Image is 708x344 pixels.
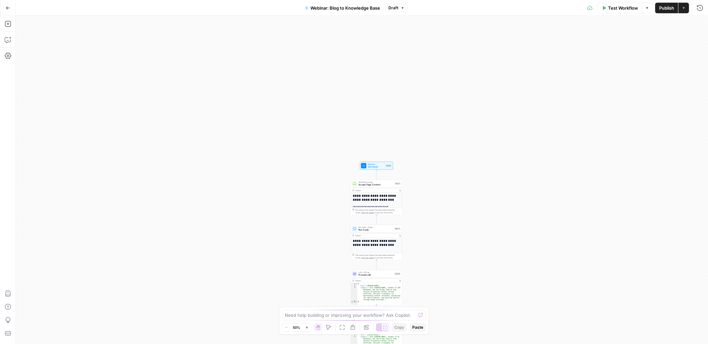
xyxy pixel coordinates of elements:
span: Web Page Scrape [358,181,393,183]
div: WorkflowSet InputsInputs [351,162,402,170]
g: Edge from step_4 to step_6 [376,260,377,270]
div: 3 [351,334,357,336]
span: Copy the output [361,257,374,259]
button: Copy [392,323,407,332]
span: Toggle code folding, rows 1 through 4 [355,283,357,285]
span: Paste [412,324,423,330]
div: 3 [351,287,357,301]
div: Step 1 [395,182,401,185]
span: 50% [293,325,300,330]
div: Output [355,279,397,282]
div: Output [355,234,397,237]
button: Test Workflow [598,3,642,13]
div: This output is too large & has been abbreviated for review. to view the full content. [355,209,401,214]
g: Edge from step_1 to step_4 [376,215,377,225]
span: Workflow [368,163,384,166]
button: Draft [386,4,408,12]
div: Inputs [385,164,392,167]
g: Edge from step_6 to step_5 [376,305,377,315]
span: Webinar: Blog to Knowledge Base [311,5,380,11]
div: This output is too large & has been abbreviated for review. to view the full content. [355,254,401,259]
span: Publish [659,5,674,11]
span: Copy [394,324,404,330]
span: Run Code [358,228,393,232]
span: Copy the output [361,212,374,214]
div: Step 6 [394,272,401,275]
span: Draft [389,5,399,11]
g: Edge from start to step_1 [376,170,377,179]
span: Set Inputs [368,165,384,169]
div: 2 [351,285,357,287]
span: Prompt LLM [358,273,393,277]
div: LLM · GPT-4oPrompt LLMStep 6Output{ "host":"[PERSON_NAME]", "summary":"Join [PERSON_NAME], founde... [351,270,402,305]
span: LLM · GPT-4o [358,271,393,274]
div: Output [355,189,397,192]
button: Publish [655,3,678,13]
div: 4 [351,301,357,303]
span: Test Workflow [608,5,638,11]
div: Step 4 [394,227,401,230]
button: Webinar: Blog to Knowledge Base [301,3,384,13]
button: Paste [410,323,426,332]
div: 1 [351,283,357,285]
span: Run Code · Python [358,226,393,229]
span: Scrape Page Content [358,183,393,186]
